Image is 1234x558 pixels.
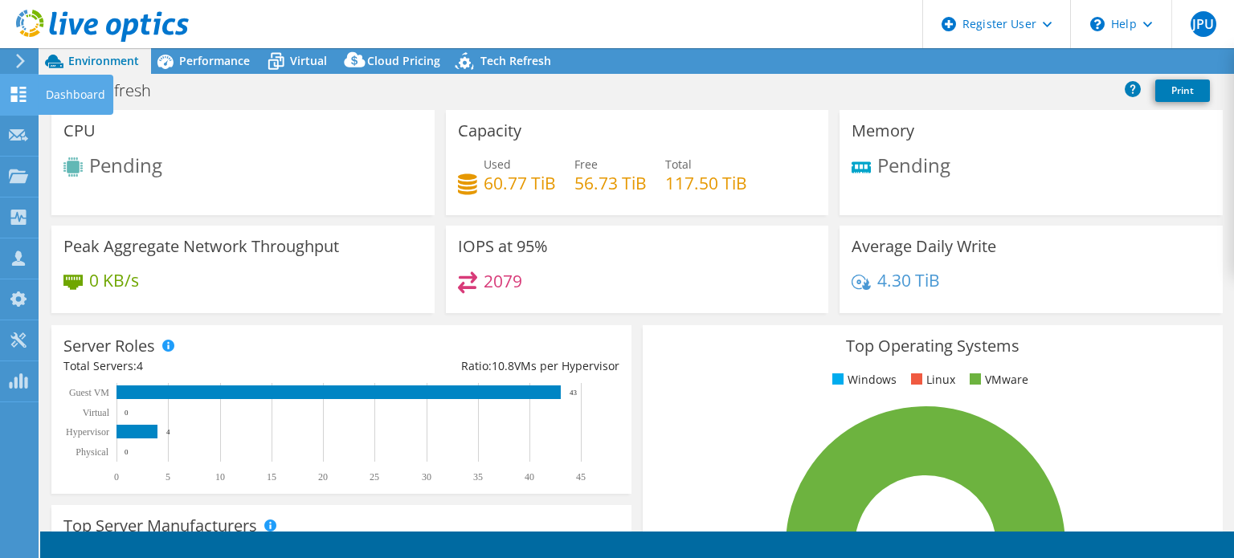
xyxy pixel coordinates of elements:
text: 43 [570,389,578,397]
span: 4 [137,358,143,373]
span: Environment [68,53,139,68]
text: 45 [576,471,586,483]
span: Tech Refresh [480,53,551,68]
li: Windows [828,371,897,389]
h4: 60.77 TiB [484,174,556,192]
h3: Average Daily Write [852,238,996,255]
text: Hypervisor [66,426,109,438]
h3: Peak Aggregate Network Throughput [63,238,339,255]
span: 10.8 [492,358,514,373]
li: VMware [966,371,1028,389]
text: Guest VM [69,387,109,398]
svg: \n [1090,17,1105,31]
h1: SMC Refresh [52,82,176,100]
span: Pending [877,152,950,178]
h3: Memory [852,122,914,140]
text: 0 [125,409,129,417]
span: Pending [89,152,162,178]
text: 15 [267,471,276,483]
text: Physical [76,446,108,458]
span: JPU [1191,11,1216,37]
li: Linux [907,371,955,389]
h4: 56.73 TiB [574,174,647,192]
span: Virtual [290,53,327,68]
div: Ratio: VMs per Hypervisor [341,357,619,375]
text: 5 [165,471,170,483]
text: 10 [215,471,225,483]
text: 20 [318,471,328,483]
text: 30 [422,471,431,483]
div: Total Servers: [63,357,341,375]
span: Performance [179,53,250,68]
text: Virtual [83,407,110,418]
h4: 4.30 TiB [877,271,940,289]
span: Used [484,157,511,172]
h3: CPU [63,122,96,140]
text: 0 [114,471,119,483]
text: 4 [166,428,170,436]
text: 35 [473,471,483,483]
text: 40 [525,471,534,483]
h3: Server Roles [63,337,155,355]
h3: Top Server Manufacturers [63,517,257,535]
span: Free [574,157,598,172]
text: 0 [125,448,129,456]
span: Cloud Pricing [367,53,440,68]
h4: 117.50 TiB [665,174,747,192]
h3: Capacity [458,122,521,140]
div: Dashboard [38,75,113,115]
h3: IOPS at 95% [458,238,548,255]
span: Total [665,157,692,172]
h4: 0 KB/s [89,271,139,289]
h3: Top Operating Systems [655,337,1211,355]
text: 25 [370,471,379,483]
a: Print [1155,79,1210,102]
h4: 2079 [484,272,522,290]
